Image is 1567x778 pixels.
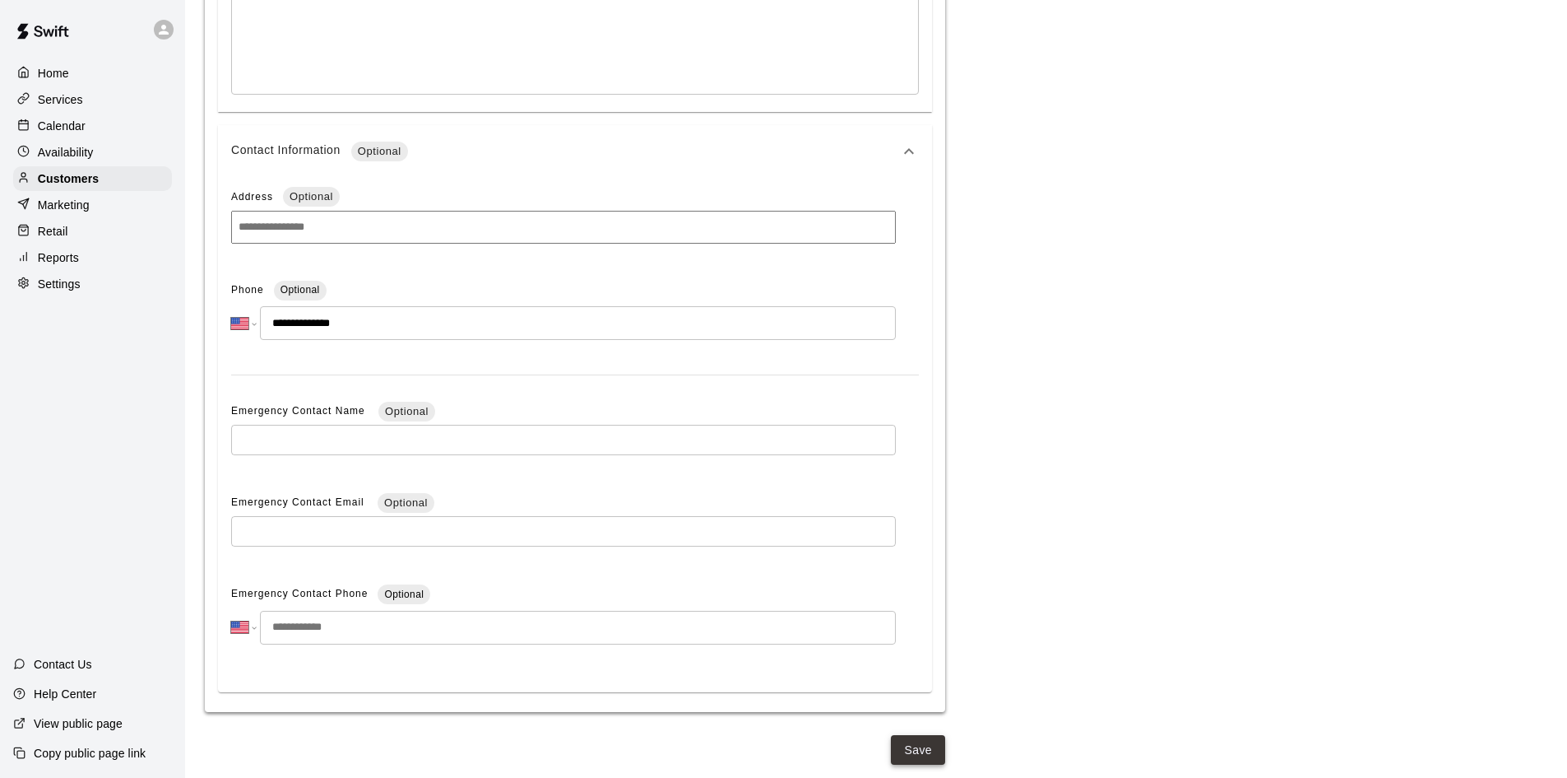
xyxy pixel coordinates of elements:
p: Marketing [38,197,90,213]
a: Availability [13,140,172,165]
div: Contact Information [231,142,899,161]
p: Retail [38,223,68,240]
div: Contact InformationOptional [218,125,932,178]
p: Calendar [38,118,86,134]
span: Address [231,191,273,203]
a: Calendar [13,114,172,138]
span: Optional [280,284,320,296]
span: Optional [378,403,435,420]
span: Phone [231,277,264,304]
span: Optional [283,189,340,205]
a: Marketing [13,193,172,217]
span: Emergency Contact Email [231,496,368,508]
span: Emergency Contact Name [231,405,369,417]
p: Home [38,65,69,82]
p: Help Center [34,686,96,702]
p: Customers [38,170,99,187]
a: Reports [13,245,172,270]
p: Settings [38,276,81,292]
button: Save [891,735,945,766]
p: Availability [38,144,94,161]
a: Customers [13,166,172,191]
div: Contact InformationOptional [218,178,932,692]
p: Reports [38,249,79,266]
span: Emergency Contact Phone [231,581,368,608]
p: Contact Us [34,656,92,673]
span: Optional [378,495,434,511]
p: Copy public page link [34,745,146,762]
a: Settings [13,272,172,296]
span: Optional [384,589,424,600]
p: View public page [34,715,123,732]
span: Optional [351,143,408,160]
a: Home [13,61,172,86]
a: Retail [13,219,172,244]
a: Services [13,87,172,112]
p: Services [38,91,83,108]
